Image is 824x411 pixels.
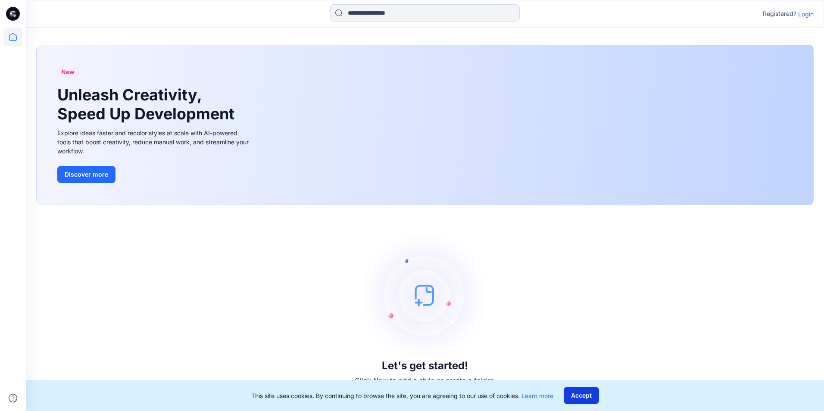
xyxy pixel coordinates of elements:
img: empty-state-image.svg [360,230,490,360]
span: New [61,67,75,77]
button: Discover more [57,166,115,183]
p: This site uses cookies. By continuing to browse the site, you are agreeing to our use of cookies. [251,391,553,400]
h3: Let's get started! [382,360,468,372]
a: Discover more [57,166,251,183]
p: Registered? [763,9,796,19]
p: Login [798,9,814,19]
a: Learn more [521,392,553,399]
div: Explore ideas faster and recolor styles at scale with AI-powered tools that boost creativity, red... [57,128,251,156]
h1: Unleash Creativity, Speed Up Development [57,86,238,123]
p: Click New to add a style or create a folder. [355,375,495,386]
button: Accept [564,387,599,404]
